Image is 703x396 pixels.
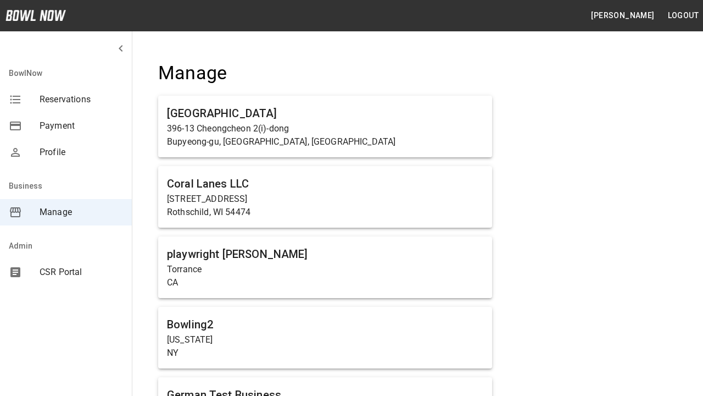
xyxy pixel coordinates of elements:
p: CA [167,276,483,289]
span: Reservations [40,93,123,106]
p: Bupyeong-gu, [GEOGRAPHIC_DATA], [GEOGRAPHIC_DATA] [167,135,483,148]
p: 396-13 Cheongcheon 2(i)-dong [167,122,483,135]
button: Logout [663,5,703,26]
p: Torrance [167,263,483,276]
h6: Coral Lanes LLC [167,175,483,193]
span: CSR Portal [40,266,123,279]
img: logo [5,10,66,21]
button: [PERSON_NAME] [587,5,659,26]
p: [US_STATE] [167,333,483,346]
p: NY [167,346,483,360]
h6: [GEOGRAPHIC_DATA] [167,105,483,122]
h6: playwright [PERSON_NAME] [167,245,483,263]
span: Manage [40,206,123,219]
span: Payment [40,119,123,133]
h6: Bowling2 [167,316,483,333]
h4: Manage [158,62,492,85]
p: [STREET_ADDRESS] [167,193,483,206]
span: Profile [40,146,123,159]
p: Rothschild, WI 54474 [167,206,483,219]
